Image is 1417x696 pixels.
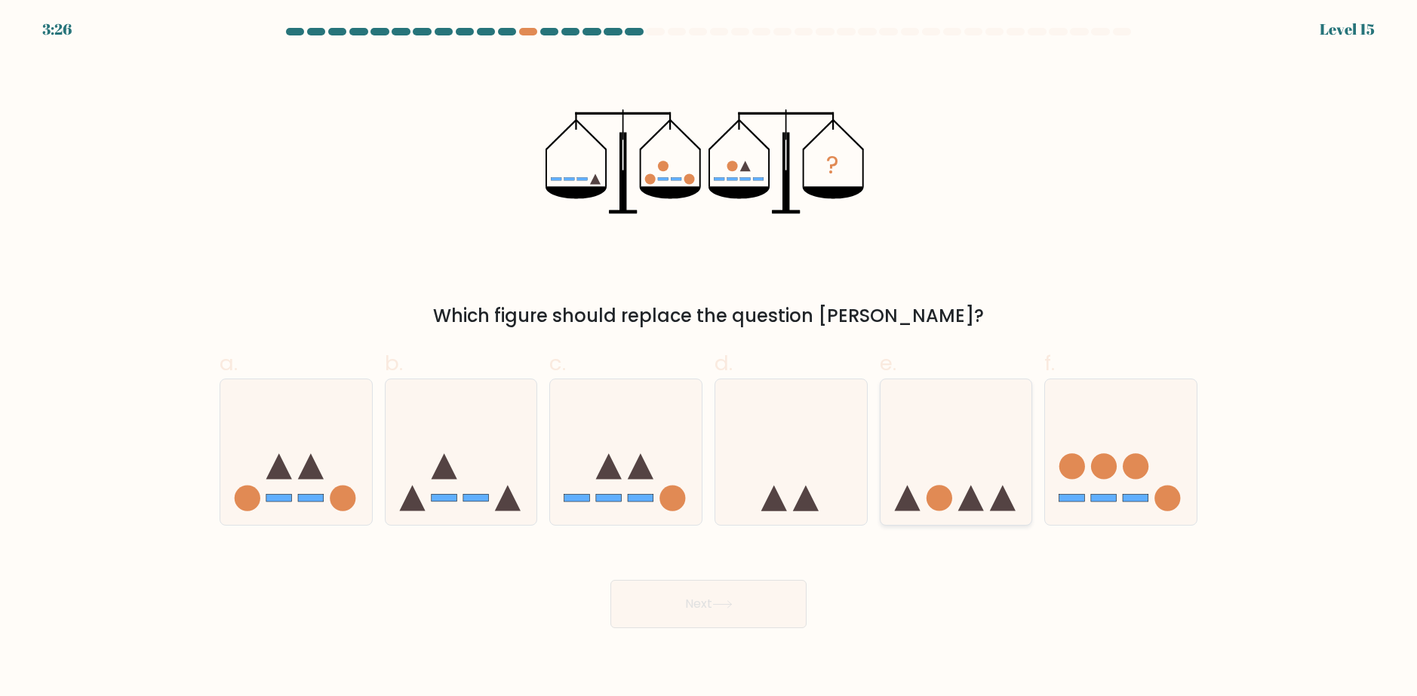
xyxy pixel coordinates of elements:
[827,149,840,182] tspan: ?
[385,348,403,378] span: b.
[1320,18,1375,41] div: Level 15
[715,348,733,378] span: d.
[42,18,72,41] div: 3:26
[220,348,238,378] span: a.
[880,348,896,378] span: e.
[549,348,566,378] span: c.
[229,302,1188,330] div: Which figure should replace the question [PERSON_NAME]?
[1044,348,1055,378] span: f.
[610,580,807,628] button: Next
